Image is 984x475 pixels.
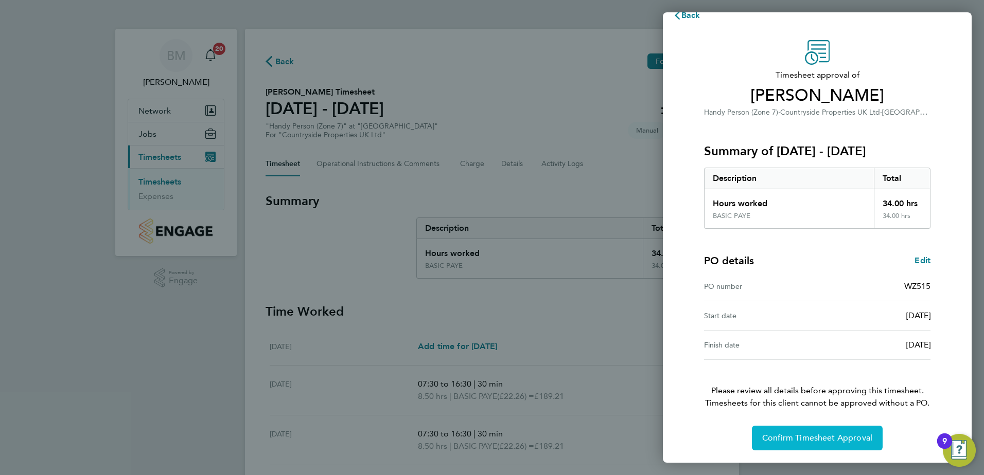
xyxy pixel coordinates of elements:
[704,309,817,322] div: Start date
[681,10,700,20] span: Back
[915,255,930,265] span: Edit
[874,212,930,228] div: 34.00 hrs
[880,108,882,117] span: ·
[705,189,874,212] div: Hours worked
[704,253,754,268] h4: PO details
[817,339,930,351] div: [DATE]
[904,281,930,291] span: WZ515
[942,441,947,454] div: 9
[874,189,930,212] div: 34.00 hrs
[780,108,880,117] span: Countryside Properties UK Ltd
[692,360,943,409] p: Please review all details before approving this timesheet.
[762,433,872,443] span: Confirm Timesheet Approval
[704,69,930,81] span: Timesheet approval of
[692,397,943,409] span: Timesheets for this client cannot be approved without a PO.
[778,108,780,117] span: ·
[882,107,956,117] span: [GEOGRAPHIC_DATA]
[704,108,778,117] span: Handy Person (Zone 7)
[752,426,883,450] button: Confirm Timesheet Approval
[705,168,874,189] div: Description
[704,168,930,229] div: Summary of 25 - 31 Aug 2025
[874,168,930,189] div: Total
[704,339,817,351] div: Finish date
[713,212,750,220] div: BASIC PAYE
[817,309,930,322] div: [DATE]
[943,434,976,467] button: Open Resource Center, 9 new notifications
[704,85,930,106] span: [PERSON_NAME]
[663,5,711,26] button: Back
[704,143,930,159] h3: Summary of [DATE] - [DATE]
[704,280,817,293] div: PO number
[915,254,930,267] a: Edit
